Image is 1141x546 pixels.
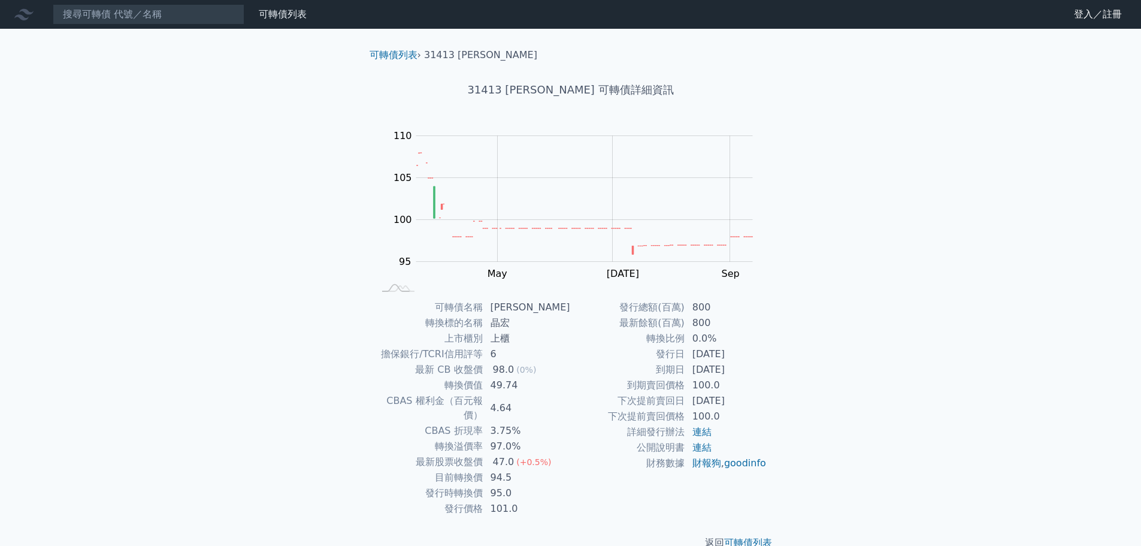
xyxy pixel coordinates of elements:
[607,268,639,279] tspan: [DATE]
[394,130,412,141] tspan: 110
[571,378,685,393] td: 到期賣回價格
[374,300,483,315] td: 可轉債名稱
[374,362,483,378] td: 最新 CB 收盤價
[259,8,307,20] a: 可轉債列表
[685,315,767,331] td: 800
[370,48,421,62] li: ›
[571,424,685,440] td: 詳細發行辦法
[483,501,571,517] td: 101.0
[374,485,483,501] td: 發行時轉換價
[571,362,685,378] td: 到期日
[374,470,483,485] td: 目前轉換價
[360,82,782,98] h1: 31413 [PERSON_NAME] 可轉債詳細資訊
[388,130,771,279] g: Chart
[685,455,767,471] td: ,
[571,440,685,455] td: 公開說明書
[370,49,417,61] a: 可轉債列表
[571,393,685,409] td: 下次提前賣回日
[374,378,483,393] td: 轉換價值
[685,378,767,393] td: 100.0
[483,423,571,439] td: 3.75%
[394,214,412,225] tspan: 100
[374,501,483,517] td: 發行價格
[1064,5,1131,24] a: 登入／註冊
[571,346,685,362] td: 發行日
[483,393,571,423] td: 4.64
[685,331,767,346] td: 0.0%
[374,346,483,362] td: 擔保銀行/TCRI信用評等
[374,393,483,423] td: CBAS 權利金（百元報價）
[516,365,536,375] span: (0%)
[516,457,551,467] span: (+0.5%)
[685,346,767,362] td: [DATE]
[53,4,244,25] input: 搜尋可轉債 代號／名稱
[374,454,483,470] td: 最新股票收盤價
[571,455,685,471] td: 財務數據
[483,485,571,501] td: 95.0
[483,470,571,485] td: 94.5
[483,300,571,315] td: [PERSON_NAME]
[483,315,571,331] td: 晶宏
[692,426,712,438] a: 連結
[571,315,685,331] td: 最新餘額(百萬)
[685,409,767,424] td: 100.0
[724,457,766,469] a: goodinfo
[491,455,517,469] div: 47.0
[483,331,571,346] td: 上櫃
[692,457,721,469] a: 財報狗
[685,362,767,378] td: [DATE]
[692,442,712,453] a: 連結
[374,423,483,439] td: CBAS 折現率
[488,268,507,279] tspan: May
[424,48,537,62] li: 31413 [PERSON_NAME]
[491,363,517,377] div: 98.0
[722,268,740,279] tspan: Sep
[374,439,483,454] td: 轉換溢價率
[394,172,412,183] tspan: 105
[483,346,571,362] td: 6
[374,315,483,331] td: 轉換標的名稱
[483,439,571,454] td: 97.0%
[399,256,411,267] tspan: 95
[571,409,685,424] td: 下次提前賣回價格
[571,331,685,346] td: 轉換比例
[483,378,571,393] td: 49.74
[685,300,767,315] td: 800
[571,300,685,315] td: 發行總額(百萬)
[374,331,483,346] td: 上市櫃別
[685,393,767,409] td: [DATE]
